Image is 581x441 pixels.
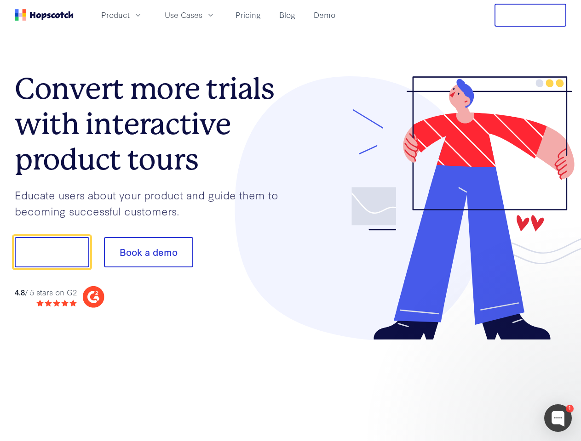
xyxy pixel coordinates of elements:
button: Use Cases [159,7,221,23]
button: Free Trial [495,4,566,27]
div: 1 [566,405,574,413]
p: Educate users about your product and guide them to becoming successful customers. [15,187,291,219]
a: Home [15,9,74,21]
div: / 5 stars on G2 [15,287,77,298]
button: Show me! [15,237,89,267]
a: Demo [310,7,339,23]
button: Product [96,7,148,23]
h1: Convert more trials with interactive product tours [15,71,291,177]
span: Product [101,9,130,21]
a: Pricing [232,7,265,23]
a: Blog [276,7,299,23]
span: Use Cases [165,9,202,21]
strong: 4.8 [15,287,25,297]
button: Book a demo [104,237,193,267]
